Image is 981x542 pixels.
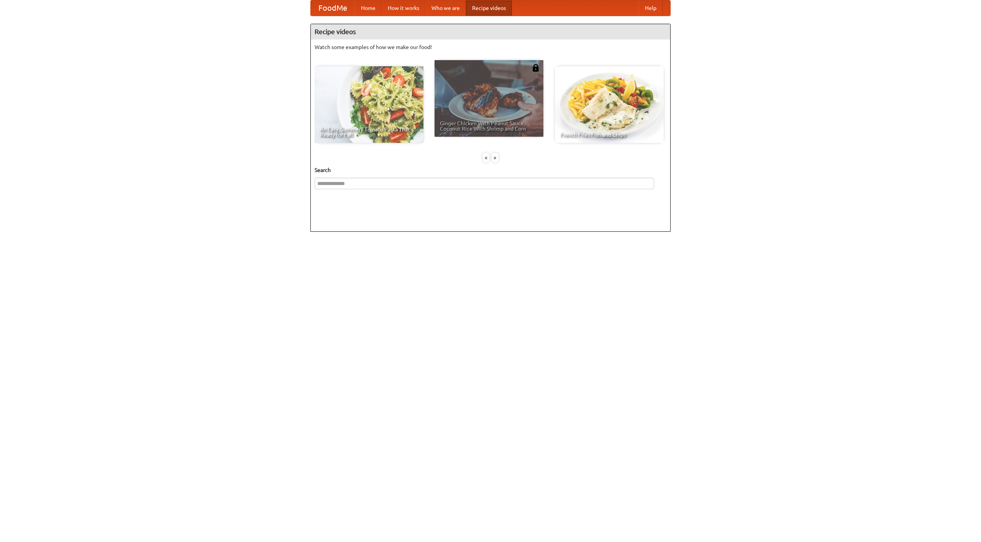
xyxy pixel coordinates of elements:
[320,127,418,138] span: An Easy, Summery Tomato Pasta That's Ready for Fall
[315,166,666,174] h5: Search
[355,0,382,16] a: Home
[492,153,499,162] div: »
[315,66,423,143] a: An Easy, Summery Tomato Pasta That's Ready for Fall
[466,0,512,16] a: Recipe videos
[311,0,355,16] a: FoodMe
[532,64,540,72] img: 483408.png
[315,43,666,51] p: Watch some examples of how we make our food!
[425,0,466,16] a: Who we are
[639,0,663,16] a: Help
[555,66,664,143] a: French Fries Fish and Chips
[560,132,658,138] span: French Fries Fish and Chips
[382,0,425,16] a: How it works
[311,24,670,39] h4: Recipe videos
[482,153,489,162] div: «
